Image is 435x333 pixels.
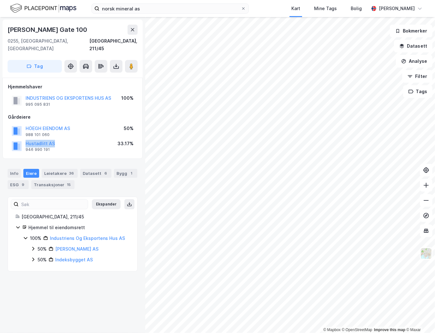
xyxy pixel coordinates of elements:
[8,113,137,121] div: Gårdeiere
[323,328,341,332] a: Mapbox
[390,25,432,37] button: Bokmerker
[20,181,26,188] div: 9
[89,37,138,52] div: [GEOGRAPHIC_DATA], 211/45
[23,169,39,178] div: Eiere
[26,132,50,137] div: 988 101 060
[38,245,47,253] div: 50%
[121,94,134,102] div: 100%
[351,5,362,12] div: Bolig
[28,224,130,231] div: Hjemmel til eiendomsrett
[8,25,88,35] div: [PERSON_NAME] Gate 100
[103,170,109,176] div: 6
[19,199,88,209] input: Søk
[31,180,74,189] div: Transaksjoner
[403,303,435,333] iframe: Chat Widget
[8,37,89,52] div: 0255, [GEOGRAPHIC_DATA], [GEOGRAPHIC_DATA]
[403,85,432,98] button: Tags
[379,5,415,12] div: [PERSON_NAME]
[128,170,135,176] div: 1
[92,199,121,209] button: Ekspander
[314,5,337,12] div: Mine Tags
[114,169,137,178] div: Bygg
[68,170,75,176] div: 36
[38,256,47,264] div: 50%
[26,147,50,152] div: 946 990 191
[50,235,125,241] a: Industriens Og Eksportens Hus AS
[30,235,41,242] div: 100%
[10,3,76,14] img: logo.f888ab2527a4732fd821a326f86c7f29.svg
[55,246,98,252] a: [PERSON_NAME] AS
[8,180,29,189] div: ESG
[99,4,241,13] input: Søk på adresse, matrikkel, gårdeiere, leietakere eller personer
[396,55,432,68] button: Analyse
[42,169,78,178] div: Leietakere
[291,5,300,12] div: Kart
[26,102,50,107] div: 995 095 831
[402,70,432,83] button: Filter
[8,169,21,178] div: Info
[374,328,405,332] a: Improve this map
[21,213,130,221] div: [GEOGRAPHIC_DATA], 211/45
[394,40,432,52] button: Datasett
[420,247,432,259] img: Z
[117,140,134,147] div: 33.17%
[66,181,72,188] div: 15
[55,257,93,262] a: Indeksbygget AS
[8,83,137,91] div: Hjemmelshaver
[80,169,111,178] div: Datasett
[342,328,372,332] a: OpenStreetMap
[124,125,134,132] div: 50%
[8,60,62,73] button: Tag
